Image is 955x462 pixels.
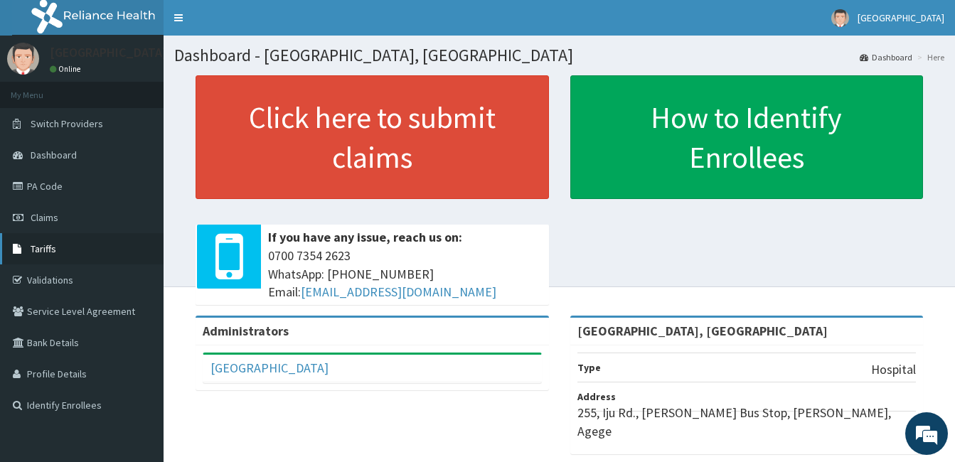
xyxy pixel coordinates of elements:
[31,149,77,161] span: Dashboard
[871,360,916,379] p: Hospital
[26,71,58,107] img: d_794563401_company_1708531726252_794563401
[174,46,944,65] h1: Dashboard - [GEOGRAPHIC_DATA], [GEOGRAPHIC_DATA]
[50,64,84,74] a: Online
[577,323,828,339] strong: [GEOGRAPHIC_DATA], [GEOGRAPHIC_DATA]
[203,323,289,339] b: Administrators
[7,310,271,360] textarea: Type your message and hit 'Enter'
[82,140,196,284] span: We're online!
[831,9,849,27] img: User Image
[570,75,924,199] a: How to Identify Enrollees
[860,51,912,63] a: Dashboard
[233,7,267,41] div: Minimize live chat window
[50,46,167,59] p: [GEOGRAPHIC_DATA]
[858,11,944,24] span: [GEOGRAPHIC_DATA]
[7,43,39,75] img: User Image
[268,229,462,245] b: If you have any issue, reach us on:
[196,75,549,199] a: Click here to submit claims
[31,242,56,255] span: Tariffs
[577,404,917,440] p: 255, Iju Rd., [PERSON_NAME] Bus Stop, [PERSON_NAME], Agege
[31,117,103,130] span: Switch Providers
[268,247,542,301] span: 0700 7354 2623 WhatsApp: [PHONE_NUMBER] Email:
[31,211,58,224] span: Claims
[74,80,239,98] div: Chat with us now
[577,390,616,403] b: Address
[210,360,329,376] a: [GEOGRAPHIC_DATA]
[301,284,496,300] a: [EMAIL_ADDRESS][DOMAIN_NAME]
[577,361,601,374] b: Type
[914,51,944,63] li: Here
